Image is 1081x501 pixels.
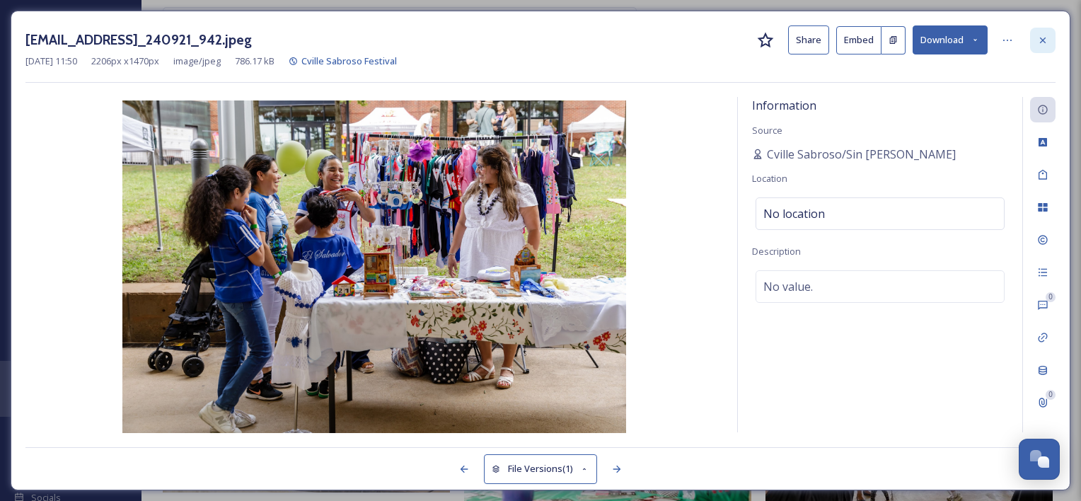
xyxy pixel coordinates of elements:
[752,98,816,113] span: Information
[752,124,782,137] span: Source
[752,172,787,185] span: Location
[235,54,274,68] span: 786.17 kB
[25,54,77,68] span: [DATE] 11:50
[1046,390,1056,400] div: 0
[1046,292,1056,302] div: 0
[767,146,956,163] span: Cville Sabroso/Sin [PERSON_NAME]
[484,454,597,483] button: File Versions(1)
[763,278,813,295] span: No value.
[173,54,221,68] span: image/jpeg
[913,25,988,54] button: Download
[301,54,397,67] span: Cville Sabroso Festival
[91,54,159,68] span: 2206 px x 1470 px
[25,100,723,436] img: sabroso%40sinbarrerascville.org-LBP_240921_942.jpeg
[752,245,801,258] span: Description
[836,26,881,54] button: Embed
[763,205,825,222] span: No location
[1019,439,1060,480] button: Open Chat
[25,30,252,50] h3: [EMAIL_ADDRESS]_240921_942.jpeg
[788,25,829,54] button: Share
